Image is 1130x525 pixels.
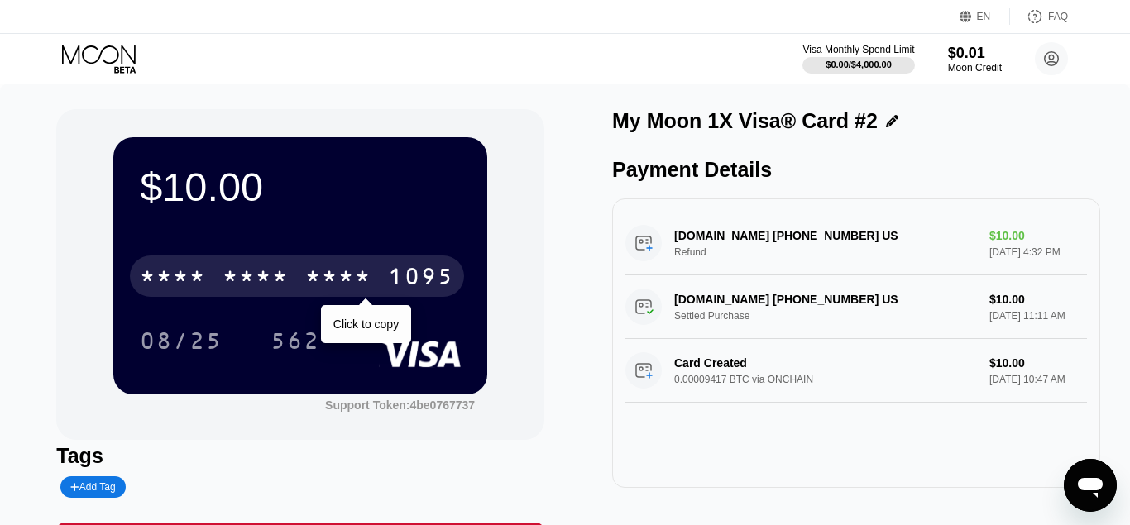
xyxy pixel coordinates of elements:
div: $0.01 [948,45,1002,62]
div: Click to copy [333,317,399,331]
div: $0.01Moon Credit [948,45,1002,74]
div: Visa Monthly Spend Limit [802,44,914,55]
div: Support Token: 4be0767737 [325,399,475,412]
div: 562 [271,330,320,356]
div: Add Tag [60,476,125,498]
div: FAQ [1010,8,1068,25]
div: 08/25 [127,320,235,361]
div: Moon Credit [948,62,1002,74]
div: Tags [56,444,544,468]
div: Visa Monthly Spend Limit$0.00/$4,000.00 [802,44,914,74]
div: EN [977,11,991,22]
div: EN [960,8,1010,25]
div: $0.00 / $4,000.00 [826,60,892,69]
div: Support Token:4be0767737 [325,399,475,412]
div: $10.00 [140,164,461,210]
div: Payment Details [612,158,1100,182]
iframe: Button to launch messaging window [1064,459,1117,512]
div: 562 [258,320,333,361]
div: My Moon 1X Visa® Card #2 [612,109,878,133]
div: 1095 [388,265,454,292]
div: 08/25 [140,330,223,356]
div: FAQ [1048,11,1068,22]
div: Add Tag [70,481,115,493]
